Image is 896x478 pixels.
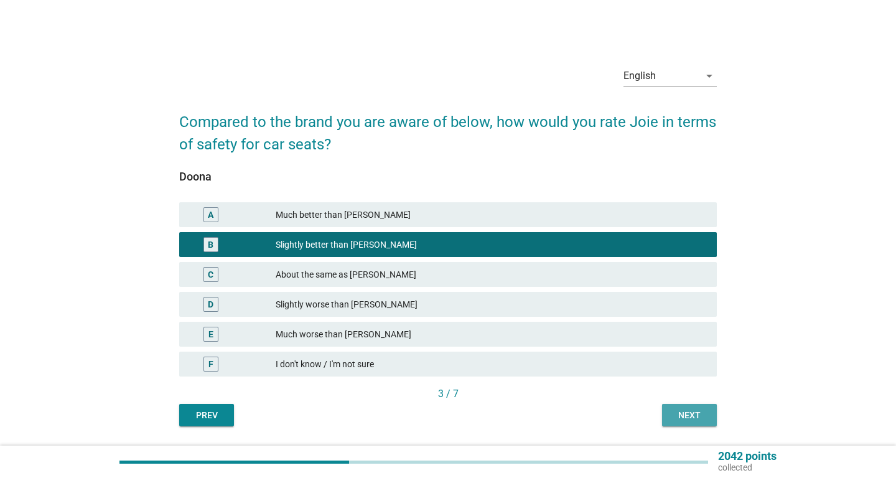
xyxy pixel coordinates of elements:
[276,207,707,222] div: Much better than [PERSON_NAME]
[208,209,213,222] div: A
[276,327,707,342] div: Much worse than [PERSON_NAME]
[662,404,717,426] button: Next
[208,298,213,311] div: D
[189,409,224,422] div: Prev
[179,387,717,401] div: 3 / 7
[276,297,707,312] div: Slightly worse than [PERSON_NAME]
[208,358,213,371] div: F
[702,68,717,83] i: arrow_drop_down
[208,328,213,341] div: E
[208,238,213,251] div: B
[718,451,777,462] p: 2042 points
[179,98,717,156] h2: Compared to the brand you are aware of below, how would you rate Joie in terms of safety for car ...
[276,237,707,252] div: Slightly better than [PERSON_NAME]
[623,70,656,82] div: English
[179,168,717,185] div: Doona
[718,462,777,473] p: collected
[276,357,707,372] div: I don't know / I'm not sure
[276,267,707,282] div: About the same as [PERSON_NAME]
[179,404,234,426] button: Prev
[672,409,707,422] div: Next
[208,268,213,281] div: C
